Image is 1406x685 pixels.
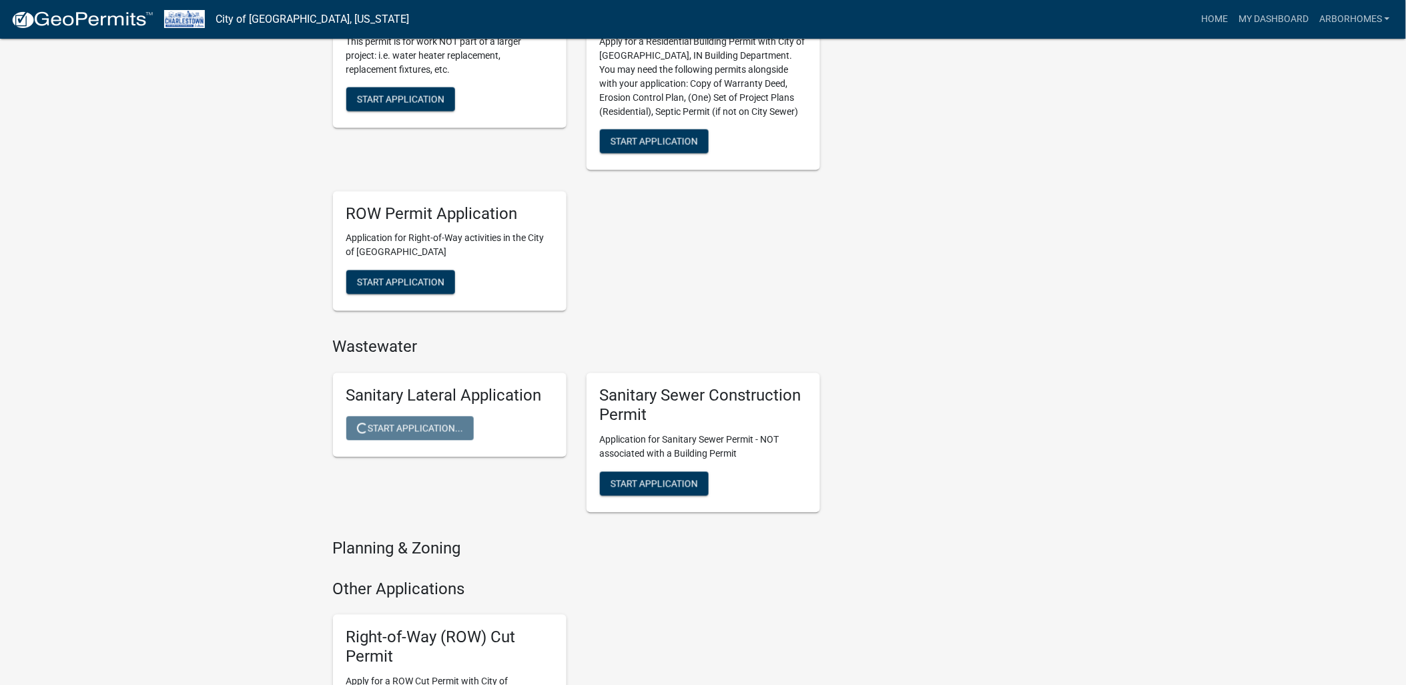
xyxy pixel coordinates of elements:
[357,277,444,288] span: Start Application
[216,8,409,31] a: City of [GEOGRAPHIC_DATA], [US_STATE]
[164,10,205,28] img: City of Charlestown, Indiana
[600,130,709,154] button: Start Application
[1314,7,1395,32] a: ArborHomes
[346,417,474,441] button: Start Application...
[346,87,455,111] button: Start Application
[600,35,807,119] p: Apply for a Residential Building Permit with City of [GEOGRAPHIC_DATA], IN Building Department. Y...
[1233,7,1314,32] a: My Dashboard
[333,539,820,559] h4: Planning & Zoning
[346,205,553,224] h5: ROW Permit Application
[611,478,698,489] span: Start Application
[346,387,553,406] h5: Sanitary Lateral Application
[1196,7,1233,32] a: Home
[346,628,553,667] h5: Right-of-Way (ROW) Cut Permit
[600,387,807,425] h5: Sanitary Sewer Construction Permit
[346,270,455,294] button: Start Application
[357,423,463,434] span: Start Application...
[333,338,820,357] h4: Wastewater
[600,472,709,496] button: Start Application
[333,580,820,600] h4: Other Applications
[600,433,807,461] p: Application for Sanitary Sewer Permit - NOT associated with a Building Permit
[346,232,553,260] p: Application for Right-of-Way activities in the City of [GEOGRAPHIC_DATA]
[611,136,698,146] span: Start Application
[357,93,444,104] span: Start Application
[346,35,553,77] p: This permit is for work NOT part of a larger project: i.e. water heater replacement, replacement ...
